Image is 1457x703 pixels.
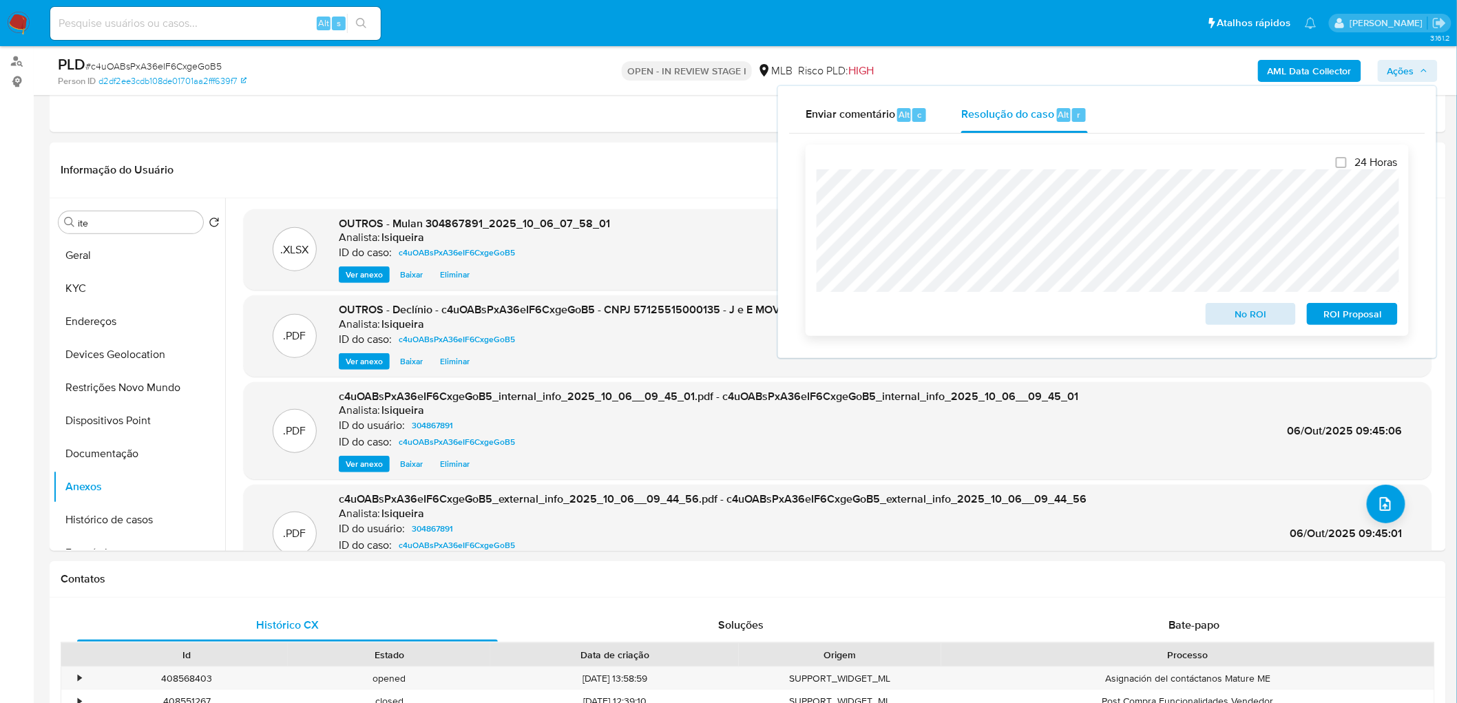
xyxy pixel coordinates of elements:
span: c4uOABsPxA36eIF6CxgeGoB5 [399,434,515,450]
p: OPEN - IN REVIEW STAGE I [622,61,752,81]
p: Analista: [339,317,380,331]
div: MLB [757,63,793,78]
input: 24 Horas [1336,157,1347,168]
button: Ações [1378,60,1438,82]
span: Alt [318,17,329,30]
button: Documentação [53,437,225,470]
span: c4uOABsPxA36eIF6CxgeGoB5_external_info_2025_10_06__09_44_56.pdf - c4uOABsPxA36eIF6CxgeGoB5_extern... [339,491,1087,507]
div: Data de criação [500,648,729,662]
a: 304867891 [406,417,459,434]
span: HIGH [848,63,874,78]
button: Histórico de casos [53,503,225,536]
span: c4uOABsPxA36eIF6CxgeGoB5_internal_info_2025_10_06__09_45_01.pdf - c4uOABsPxA36eIF6CxgeGoB5_intern... [339,388,1078,404]
p: ID do caso: [339,538,392,552]
button: AML Data Collector [1258,60,1361,82]
div: Id [95,648,278,662]
p: ID do usuário: [339,522,405,536]
div: 408568403 [85,667,288,690]
span: c4uOABsPxA36eIF6CxgeGoB5 [399,537,515,554]
div: SUPPORT_WIDGET_ML [739,667,941,690]
span: Bate-papo [1169,617,1220,633]
button: Ver anexo [339,353,390,370]
span: Enviar comentário [806,106,895,122]
span: 24 Horas [1355,156,1398,169]
button: upload-file [1367,485,1405,523]
span: Baixar [400,457,423,471]
span: Ações [1387,60,1414,82]
span: c4uOABsPxA36eIF6CxgeGoB5 [399,244,515,261]
span: # c4uOABsPxA36eIF6CxgeGoB5 [85,59,222,73]
button: Dispositivos Point [53,404,225,437]
span: Resolução do caso [961,106,1054,122]
button: Eliminar [433,353,476,370]
button: Procurar [64,217,75,228]
span: Ver anexo [346,457,383,471]
span: s [337,17,341,30]
p: ID do caso: [339,333,392,346]
input: Procurar [78,217,198,229]
p: Analista: [339,403,380,417]
div: opened [288,667,490,690]
button: Baixar [393,266,430,283]
div: • [78,672,81,685]
span: OUTROS - Declínio - c4uOABsPxA36eIF6CxgeGoB5 - CNPJ 57125515000135 - J e E MOVEIS LTDA [339,302,824,317]
button: No ROI [1206,303,1297,325]
h1: Contatos [61,572,1435,586]
span: No ROI [1215,304,1287,324]
span: ROI Proposal [1317,304,1388,324]
p: Analista: [339,231,380,244]
span: Soluções [718,617,764,633]
span: 304867891 [412,417,453,434]
a: c4uOABsPxA36eIF6CxgeGoB5 [393,244,521,261]
span: Baixar [400,355,423,368]
span: Histórico CX [256,617,319,633]
a: Sair [1432,16,1447,30]
p: .XLSX [281,242,309,258]
div: Asignación del contáctanos Mature ME [941,667,1434,690]
span: Ver anexo [346,268,383,282]
button: Restrições Novo Mundo [53,371,225,404]
span: Alt [1058,108,1069,121]
a: d2df2ee3cdb108de01701aa2fff639f7 [98,75,247,87]
b: PLD [58,53,85,75]
div: [DATE] 13:58:59 [490,667,739,690]
span: Atalhos rápidos [1217,16,1291,30]
button: Empréstimos [53,536,225,569]
b: Person ID [58,75,96,87]
span: c4uOABsPxA36eIF6CxgeGoB5 [399,331,515,348]
button: Baixar [393,456,430,472]
div: Estado [297,648,481,662]
a: c4uOABsPxA36eIF6CxgeGoB5 [393,331,521,348]
h6: lsiqueira [381,403,424,417]
a: c4uOABsPxA36eIF6CxgeGoB5 [393,434,521,450]
span: Ver anexo [346,355,383,368]
h6: lsiqueira [381,317,424,331]
button: Anexos [53,470,225,503]
span: Eliminar [440,457,470,471]
p: ID do usuário: [339,419,405,432]
button: ROI Proposal [1307,303,1398,325]
b: AML Data Collector [1268,60,1352,82]
input: Pesquise usuários ou casos... [50,14,381,32]
a: Notificações [1305,17,1317,29]
span: Risco PLD: [798,63,874,78]
span: OUTROS - Mulan 304867891_2025_10_06_07_58_01 [339,216,610,231]
span: Eliminar [440,268,470,282]
span: Alt [899,108,910,121]
a: 304867891 [406,521,459,537]
span: r [1077,108,1080,121]
span: 304867891 [412,521,453,537]
button: Devices Geolocation [53,338,225,371]
span: 06/Out/2025 09:45:01 [1290,525,1403,541]
button: Ver anexo [339,266,390,283]
p: .PDF [284,423,306,439]
p: ID do caso: [339,246,392,260]
div: Origem [748,648,932,662]
span: Eliminar [440,355,470,368]
span: 3.161.2 [1430,32,1450,43]
p: leticia.siqueira@mercadolivre.com [1350,17,1427,30]
button: Eliminar [433,456,476,472]
p: .PDF [284,328,306,344]
a: c4uOABsPxA36eIF6CxgeGoB5 [393,537,521,554]
button: Eliminar [433,266,476,283]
